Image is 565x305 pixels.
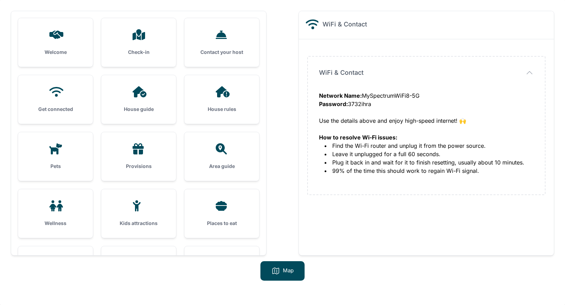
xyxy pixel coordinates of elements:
[18,75,93,124] a: Get connected
[196,220,248,227] h3: Places to eat
[18,246,93,295] a: Wineries & Breweries
[18,189,93,238] a: Wellness
[323,19,367,29] h2: WiFi & Contact
[184,75,259,124] a: House rules
[196,106,248,113] h3: House rules
[29,163,82,170] h3: Pets
[325,158,534,167] li: Plug it back in and wait for it to finish resetting, usually about 10 minutes.
[319,91,534,142] div: MySpectrumWiFi8-5G 3732ihra Use the details above and enjoy high-speed internet! 🙌
[101,75,176,124] a: House guide
[184,246,259,295] a: Reviews
[283,267,294,275] p: Map
[101,246,176,295] a: Check-out
[29,106,82,113] h3: Get connected
[196,163,248,170] h3: Area guide
[184,18,259,67] a: Contact your host
[325,142,534,150] li: Find the Wi-Fi router and unplug it from the power source.
[29,220,82,227] h3: Wellness
[184,189,259,238] a: Places to eat
[319,92,362,99] strong: Network Name:
[319,68,534,78] button: WiFi & Contact
[18,132,93,181] a: Pets
[325,150,534,158] li: Leave it unplugged for a full 60 seconds.
[112,49,165,56] h3: Check-in
[112,106,165,113] h3: House guide
[184,132,259,181] a: Area guide
[325,167,534,175] li: 99% of the time this should work to regain Wi-Fi signal.
[112,220,165,227] h3: Kids attractions
[18,18,93,67] a: Welcome
[196,49,248,56] h3: Contact your host
[319,68,364,78] span: WiFi & Contact
[101,18,176,67] a: Check-in
[319,134,397,141] strong: How to resolve Wi-Fi issues:
[319,101,348,107] strong: Password:
[29,49,82,56] h3: Welcome
[112,163,165,170] h3: Provisions
[101,189,176,238] a: Kids attractions
[101,132,176,181] a: Provisions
